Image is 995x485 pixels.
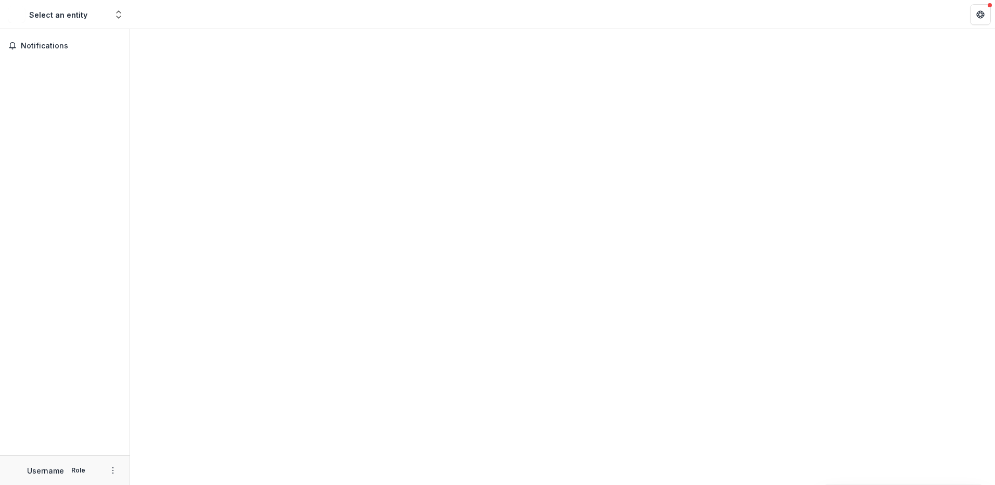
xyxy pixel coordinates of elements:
[4,37,125,54] button: Notifications
[107,464,119,477] button: More
[21,42,121,50] span: Notifications
[111,4,126,25] button: Open entity switcher
[68,466,88,475] p: Role
[27,465,64,476] p: Username
[29,9,87,20] div: Select an entity
[970,4,991,25] button: Get Help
